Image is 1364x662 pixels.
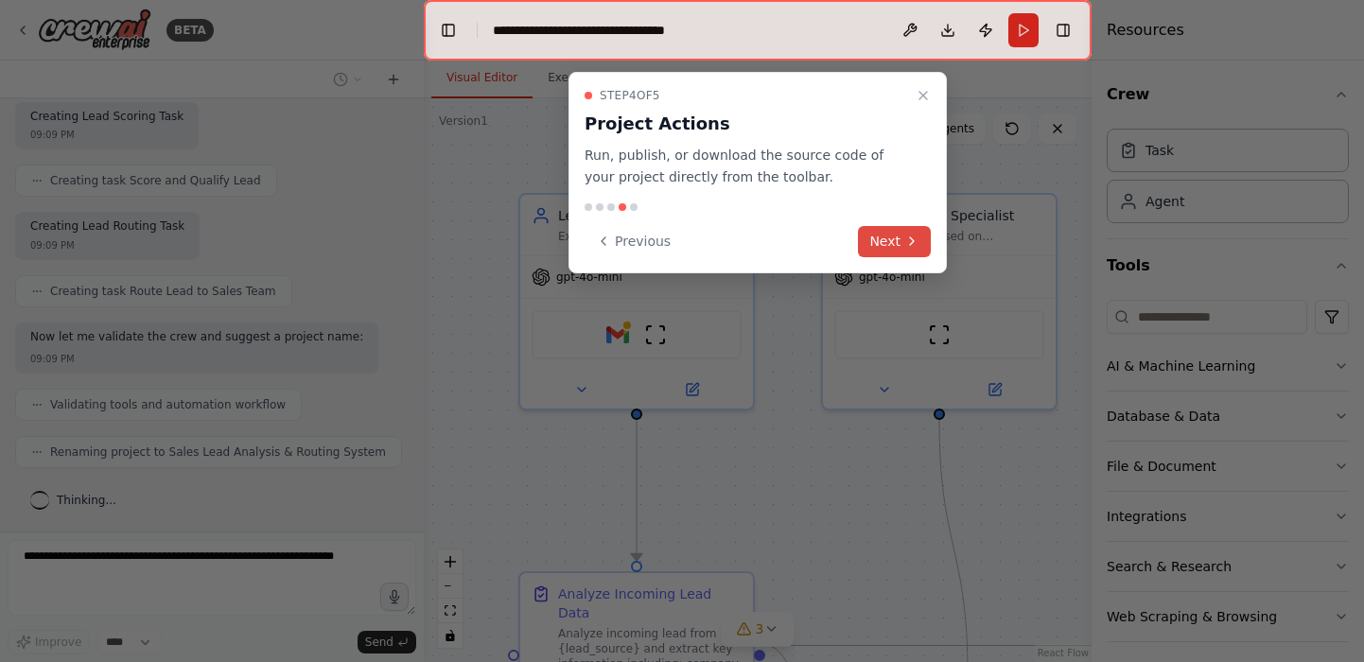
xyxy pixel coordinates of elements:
[600,88,660,103] span: Step 4 of 5
[585,226,682,257] button: Previous
[435,17,462,44] button: Hide left sidebar
[585,145,908,188] p: Run, publish, or download the source code of your project directly from the toolbar.
[858,226,931,257] button: Next
[585,111,908,137] h3: Project Actions
[912,84,935,107] button: Close walkthrough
